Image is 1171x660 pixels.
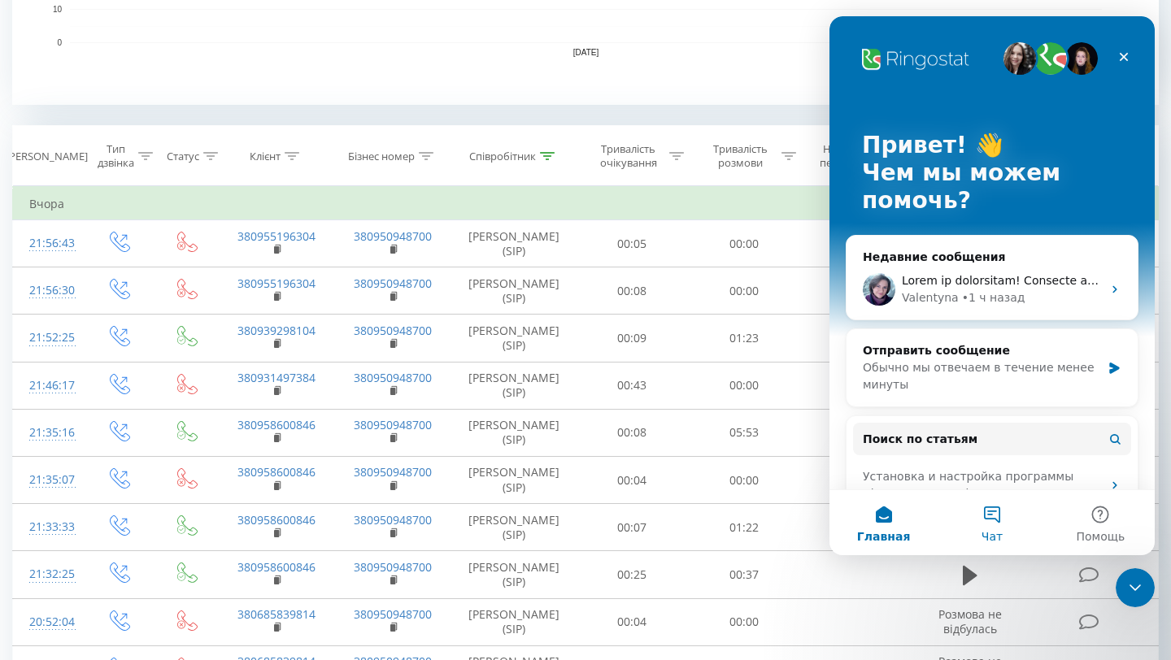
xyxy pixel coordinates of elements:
[29,511,68,543] div: 21:33:33
[237,464,316,480] a: 380958600846
[577,598,689,645] td: 00:04
[237,276,316,291] a: 380955196304
[451,267,577,315] td: [PERSON_NAME] (SIP)
[98,142,134,170] div: Тип дзвінка
[688,504,800,551] td: 01:22
[167,150,199,163] div: Статус
[688,598,800,645] td: 00:00
[354,228,432,244] a: 380950948700
[1116,568,1155,607] iframe: Intercom live chat
[573,48,599,57] text: [DATE]
[354,370,432,385] a: 380950948700
[354,276,432,291] a: 380950948700
[938,606,1002,636] span: Розмова не відбулась
[29,228,68,259] div: 21:56:43
[688,220,800,267] td: 00:00
[354,417,432,432] a: 380950948700
[13,188,1159,220] td: Вчора
[250,150,281,163] div: Клієнт
[237,228,316,244] a: 380955196304
[451,551,577,598] td: [PERSON_NAME] (SIP)
[688,267,800,315] td: 00:00
[29,464,68,496] div: 21:35:07
[688,409,800,456] td: 05:53
[354,606,432,622] a: 380950948700
[237,606,316,622] a: 380685839814
[29,417,68,449] div: 21:35:16
[577,220,689,267] td: 00:05
[688,551,800,598] td: 00:37
[577,504,689,551] td: 00:07
[29,370,68,402] div: 21:46:17
[53,5,63,14] text: 10
[815,142,894,170] div: Назва схеми переадресації
[29,275,68,306] div: 21:56:30
[688,315,800,362] td: 01:23
[354,464,432,480] a: 380950948700
[29,322,68,354] div: 21:52:25
[29,606,68,638] div: 20:52:04
[829,16,1155,555] iframe: Intercom live chat
[688,362,800,409] td: 00:00
[451,504,577,551] td: [PERSON_NAME] (SIP)
[451,457,577,504] td: [PERSON_NAME] (SIP)
[354,323,432,338] a: 380950948700
[577,457,689,504] td: 00:04
[354,559,432,575] a: 380950948700
[688,457,800,504] td: 00:00
[237,417,316,432] a: 380958600846
[577,315,689,362] td: 00:09
[237,512,316,528] a: 380958600846
[703,142,777,170] div: Тривалість розмови
[237,323,316,338] a: 380939298104
[29,558,68,590] div: 21:32:25
[6,150,88,163] div: [PERSON_NAME]
[451,220,577,267] td: [PERSON_NAME] (SIP)
[591,142,666,170] div: Тривалість очікування
[354,512,432,528] a: 380950948700
[237,559,316,575] a: 380958600846
[577,362,689,409] td: 00:43
[451,315,577,362] td: [PERSON_NAME] (SIP)
[451,362,577,409] td: [PERSON_NAME] (SIP)
[577,267,689,315] td: 00:08
[577,409,689,456] td: 00:08
[57,38,62,47] text: 0
[577,551,689,598] td: 00:25
[348,150,415,163] div: Бізнес номер
[237,370,316,385] a: 380931497384
[469,150,536,163] div: Співробітник
[451,409,577,456] td: [PERSON_NAME] (SIP)
[451,598,577,645] td: [PERSON_NAME] (SIP)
